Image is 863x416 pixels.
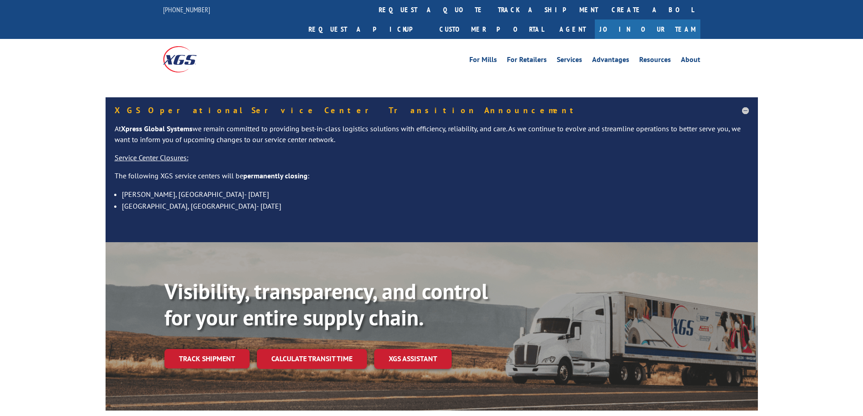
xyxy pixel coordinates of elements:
strong: permanently closing [243,171,308,180]
strong: Xpress Global Systems [121,124,193,133]
a: Agent [550,19,595,39]
a: Track shipment [164,349,250,368]
a: Customer Portal [433,19,550,39]
a: Services [557,56,582,66]
a: [PHONE_NUMBER] [163,5,210,14]
a: Request a pickup [302,19,433,39]
p: At we remain committed to providing best-in-class logistics solutions with efficiency, reliabilit... [115,124,749,153]
a: For Mills [469,56,497,66]
a: Resources [639,56,671,66]
b: Visibility, transparency, and control for your entire supply chain. [164,277,488,331]
a: XGS ASSISTANT [374,349,452,368]
u: Service Center Closures: [115,153,188,162]
p: The following XGS service centers will be : [115,171,749,189]
li: [GEOGRAPHIC_DATA], [GEOGRAPHIC_DATA]- [DATE] [122,200,749,212]
a: Join Our Team [595,19,700,39]
h5: XGS Operational Service Center Transition Announcement [115,106,749,115]
a: For Retailers [507,56,547,66]
a: About [681,56,700,66]
a: Advantages [592,56,629,66]
li: [PERSON_NAME], [GEOGRAPHIC_DATA]- [DATE] [122,188,749,200]
a: Calculate transit time [257,349,367,368]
